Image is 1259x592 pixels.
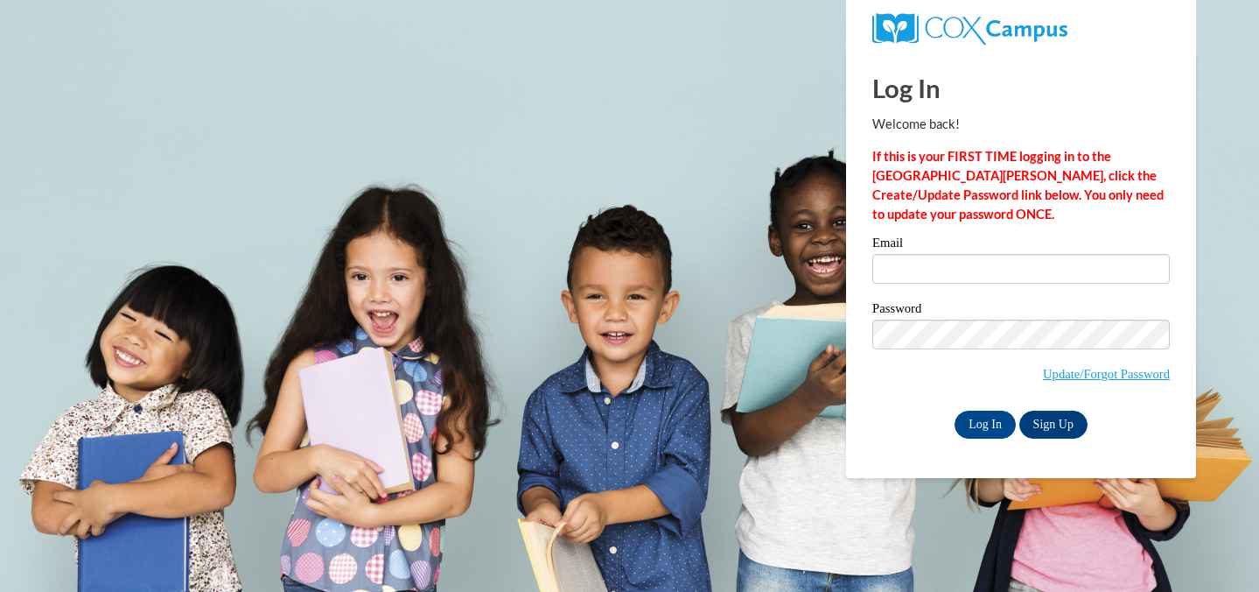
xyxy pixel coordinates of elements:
img: COX Campus [872,13,1067,45]
label: Email [872,236,1170,254]
a: Update/Forgot Password [1043,367,1170,381]
strong: If this is your FIRST TIME logging in to the [GEOGRAPHIC_DATA][PERSON_NAME], click the Create/Upd... [872,149,1164,222]
label: Password [872,302,1170,320]
a: Sign Up [1019,411,1088,439]
input: Log In [955,411,1016,439]
h1: Log In [872,70,1170,106]
a: COX Campus [872,20,1067,35]
p: Welcome back! [872,115,1170,134]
